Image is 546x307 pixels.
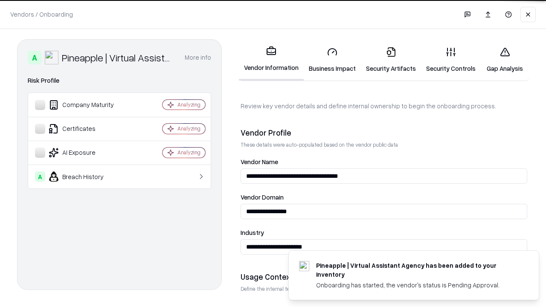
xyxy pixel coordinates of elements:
[241,101,527,110] p: Review key vendor details and define internal ownership to begin the onboarding process.
[28,75,211,86] div: Risk Profile
[35,100,137,110] div: Company Maturity
[185,50,211,65] button: More info
[177,149,200,156] div: Analyzing
[241,159,527,165] label: Vendor Name
[239,39,304,81] a: Vendor Information
[241,194,527,200] label: Vendor Domain
[316,261,518,279] div: Pineapple | Virtual Assistant Agency has been added to your inventory
[62,51,174,64] div: Pineapple | Virtual Assistant Agency
[28,51,41,64] div: A
[241,229,527,236] label: Industry
[177,125,200,132] div: Analyzing
[304,40,361,80] a: Business Impact
[361,40,421,80] a: Security Artifacts
[299,261,309,271] img: trypineapple.com
[35,124,137,134] div: Certificates
[241,272,527,282] div: Usage Context
[316,281,518,290] div: Onboarding has started, the vendor's status is Pending Approval.
[241,141,527,148] p: These details were auto-populated based on the vendor public data
[241,285,527,293] p: Define the internal team and reason for using this vendor. This helps assess business relevance a...
[35,148,137,158] div: AI Exposure
[421,40,481,80] a: Security Controls
[481,40,529,80] a: Gap Analysis
[35,171,45,182] div: A
[10,10,73,19] p: Vendors / Onboarding
[35,171,137,182] div: Breach History
[177,101,200,108] div: Analyzing
[45,51,58,64] img: Pineapple | Virtual Assistant Agency
[241,127,527,138] div: Vendor Profile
